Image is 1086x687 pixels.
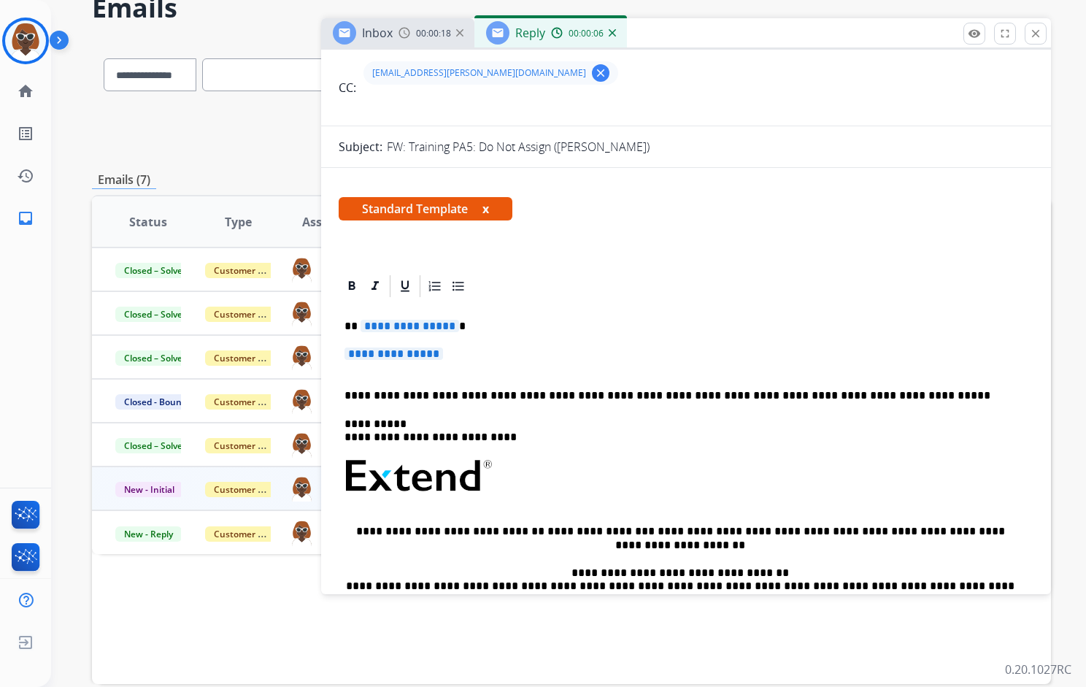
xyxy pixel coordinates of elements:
span: Customer Support [205,394,300,410]
span: New - Reply [115,526,182,542]
mat-icon: remove_red_eye [968,27,981,40]
span: [EMAIL_ADDRESS][PERSON_NAME][DOMAIN_NAME] [372,67,586,79]
mat-icon: clear [594,66,607,80]
div: Bullet List [447,275,469,297]
p: 0.20.1027RC [1005,661,1071,678]
img: agent-avatar [289,344,314,370]
span: Customer Support [205,482,300,497]
span: Assignee [302,213,353,231]
span: Customer Support [205,438,300,453]
span: Type [225,213,252,231]
img: agent-avatar [289,519,314,545]
p: FW: Training PA5: Do Not Assign ([PERSON_NAME]) [387,138,650,156]
span: Inbox [362,25,393,41]
span: Closed – Solved [115,307,196,322]
div: Bold [341,275,363,297]
mat-icon: fullscreen [998,27,1012,40]
p: Emails (7) [92,171,156,189]
span: Customer Support [205,350,300,366]
span: 00:00:06 [569,28,604,39]
img: agent-avatar [289,300,314,326]
span: Customer Support [205,307,300,322]
div: Underline [394,275,416,297]
span: 00:00:18 [416,28,451,39]
img: agent-avatar [289,388,314,414]
span: Closed – Solved [115,263,196,278]
span: Closed - Bounced [115,394,205,410]
span: Closed – Solved [115,350,196,366]
span: New - Initial [115,482,183,497]
p: Subject: [339,138,382,156]
mat-icon: close [1029,27,1042,40]
img: agent-avatar [289,431,314,458]
span: Reply [515,25,545,41]
mat-icon: history [17,167,34,185]
div: Ordered List [424,275,446,297]
span: Customer Support [205,526,300,542]
mat-icon: list_alt [17,125,34,142]
div: Italic [364,275,386,297]
span: Customer Support [205,263,300,278]
img: agent-avatar [289,475,314,502]
span: Closed – Solved [115,438,196,453]
mat-icon: inbox [17,210,34,227]
p: CC: [339,79,356,96]
span: Standard Template [339,197,512,220]
mat-icon: home [17,82,34,100]
img: agent-avatar [289,256,314,283]
button: x [482,200,489,218]
img: avatar [5,20,46,61]
span: Status [129,213,167,231]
